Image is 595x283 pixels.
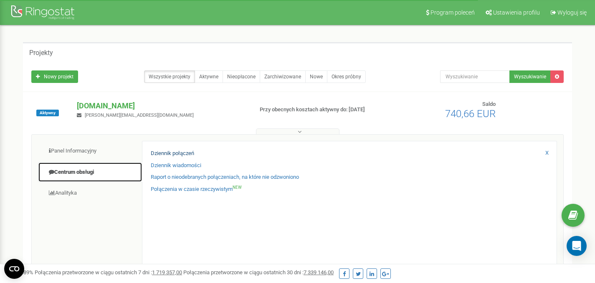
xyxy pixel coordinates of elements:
span: [PERSON_NAME][EMAIL_ADDRESS][DOMAIN_NAME] [85,113,194,118]
a: Okres próbny [327,70,366,83]
a: X [545,149,549,157]
a: Nowy projekt [31,70,78,83]
u: 1 719 357,00 [152,269,182,275]
span: Program poleceń [430,9,475,16]
span: Ustawienia profilu [493,9,540,16]
a: Raport o nieodebranych połączeniach, na które nie odzwoniono [151,173,299,181]
span: Połączenia przetworzone w ciągu ostatnich 7 dni : [35,269,182,275]
sup: NEW [233,185,242,190]
a: Nowe [305,70,327,83]
button: Wyszukiwanie [509,70,551,83]
button: Open CMP widget [4,259,24,279]
a: Połączenia w czasie rzeczywistymNEW [151,185,242,193]
div: Open Intercom Messenger [567,236,587,256]
p: Przy obecnych kosztach aktywny do: [DATE] [260,106,383,114]
a: Wszystkie projekty [144,70,195,83]
span: Saldo [482,101,496,107]
a: Nieopłacone [223,70,260,83]
span: Aktywny [36,110,59,116]
u: 7 339 146,00 [304,269,334,275]
span: Wyloguj się [557,9,587,16]
a: Dziennik połączeń [151,150,194,158]
span: 740,66 EUR [445,108,496,120]
a: Zarchiwizowane [260,70,306,83]
a: Dziennik wiadomości [151,162,201,170]
a: Aktywne [195,70,223,83]
h5: Projekty [29,49,53,57]
a: Panel Informacyjny [38,141,142,161]
p: [DOMAIN_NAME] [77,100,246,111]
a: Centrum obsługi [38,162,142,183]
span: Połączenia przetworzone w ciągu ostatnich 30 dni : [183,269,334,275]
a: Analityka [38,183,142,203]
input: Wyszukiwanie [440,70,510,83]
